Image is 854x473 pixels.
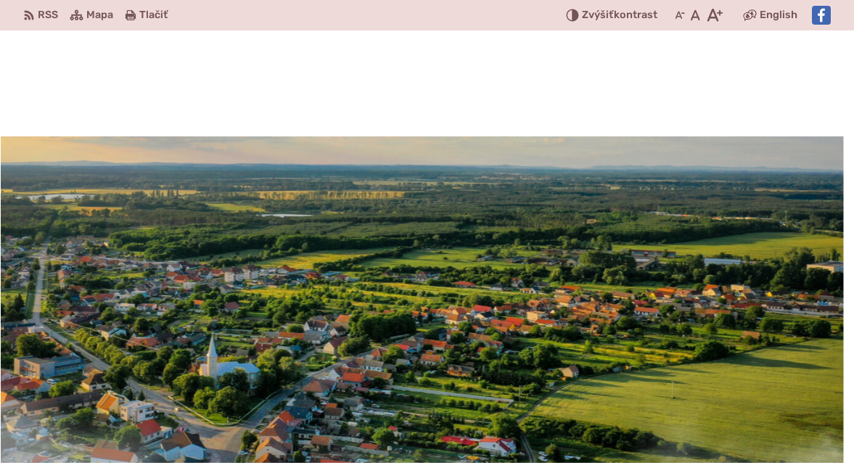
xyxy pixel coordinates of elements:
[86,7,113,24] span: Mapa
[760,7,797,24] span: English
[757,7,800,24] a: English
[38,7,58,24] span: RSS
[582,9,614,21] span: Zvýšiť
[812,6,831,25] img: Prejsť na Facebook stránku
[139,9,168,22] span: Tlačiť
[582,9,657,22] span: kontrast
